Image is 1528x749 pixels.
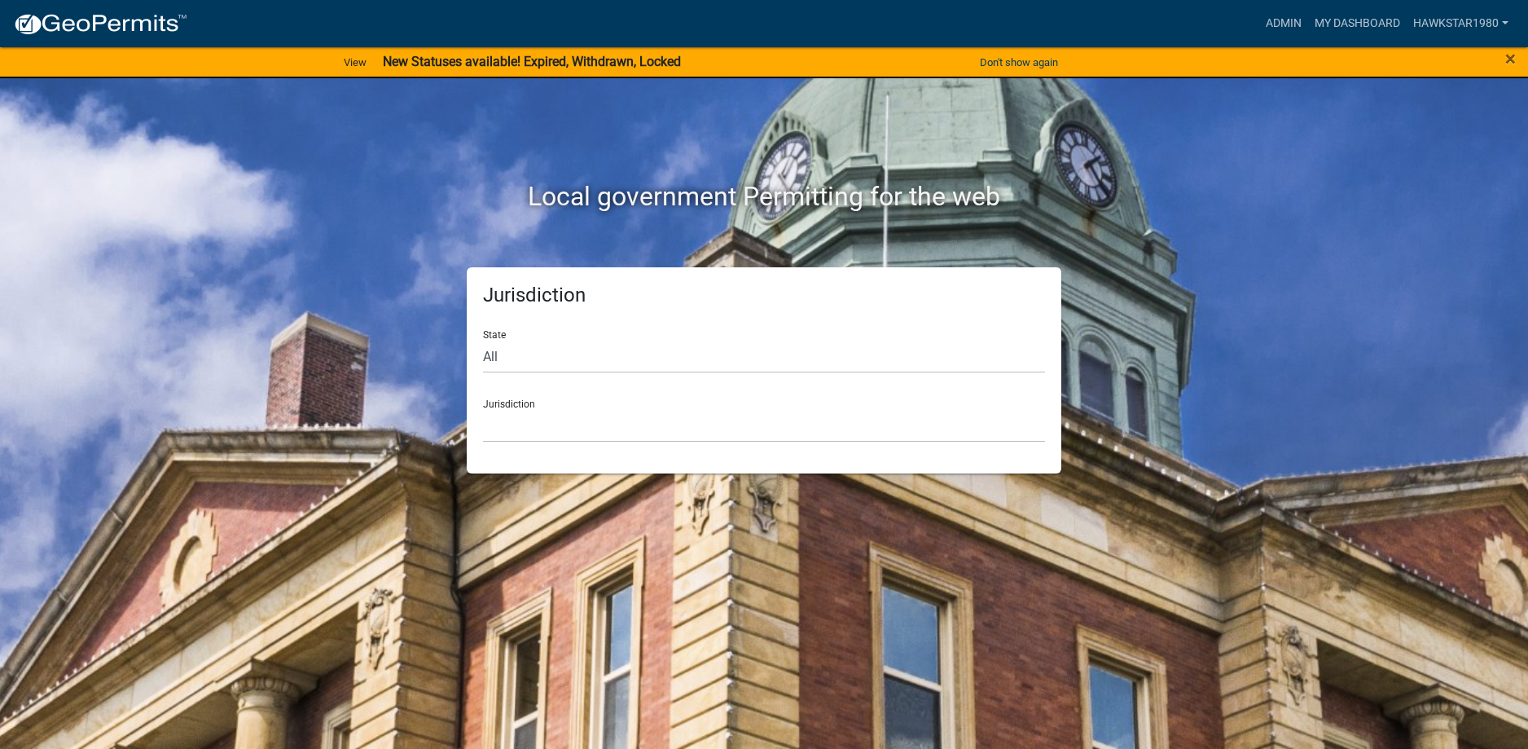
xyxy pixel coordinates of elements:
[1259,8,1308,39] a: Admin
[1407,8,1515,39] a: Hawkstar1980
[1505,49,1516,68] button: Close
[337,49,373,76] a: View
[1308,8,1407,39] a: My Dashboard
[1505,47,1516,70] span: ×
[383,54,681,69] strong: New Statuses available! Expired, Withdrawn, Locked
[483,284,1045,307] h5: Jurisdiction
[312,181,1216,212] h2: Local government Permitting for the web
[973,49,1065,76] button: Don't show again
